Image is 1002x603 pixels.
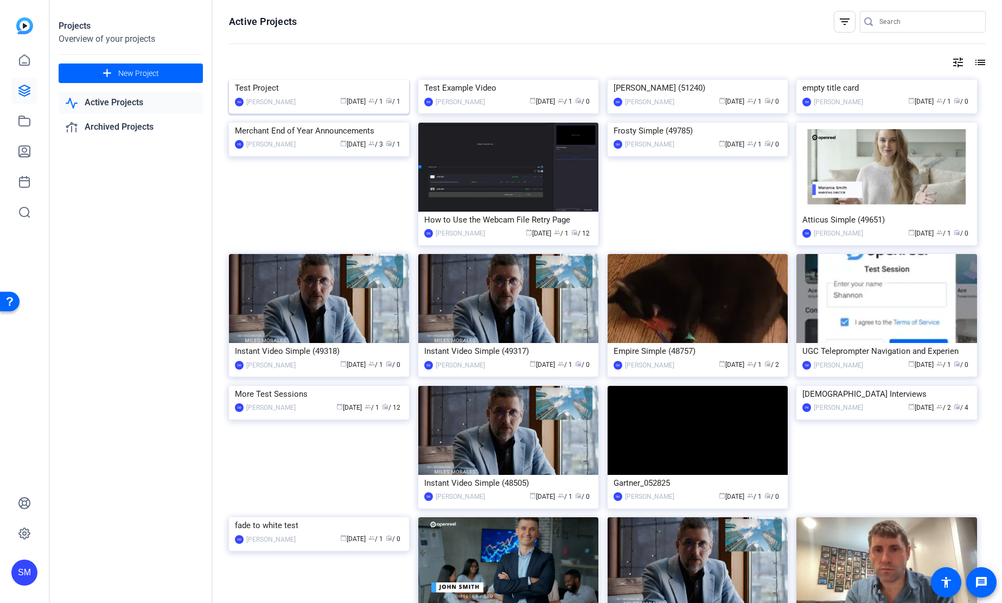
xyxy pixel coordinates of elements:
div: SM [235,361,244,370]
span: [DATE] [719,361,744,369]
div: How to Use the Webcam File Retry Page [424,212,592,228]
div: [PERSON_NAME] [625,360,674,371]
div: [PERSON_NAME] [436,360,485,371]
div: Instant Video Simple (49317) [424,343,592,359]
div: SM [11,560,37,586]
span: radio [575,360,582,367]
span: [DATE] [529,98,555,105]
span: [DATE] [908,98,934,105]
div: SM [802,361,811,370]
div: Projects [59,20,203,33]
span: / 0 [386,361,400,369]
span: group [747,360,754,367]
span: [DATE] [719,141,744,148]
div: PB [235,140,244,149]
span: / 1 [558,98,572,105]
mat-icon: add [100,67,114,80]
mat-icon: filter_list [838,15,851,28]
span: group [558,360,564,367]
div: [PERSON_NAME] (51240) [614,80,782,96]
mat-icon: accessibility [940,576,953,589]
a: Active Projects [59,92,203,114]
div: [PERSON_NAME] [436,491,485,502]
span: radio [571,229,578,236]
span: group [747,140,754,147]
span: radio [954,403,960,410]
span: radio [386,97,392,104]
div: [PERSON_NAME] [246,139,296,150]
a: Archived Projects [59,116,203,138]
div: [PERSON_NAME] [246,402,296,413]
span: New Project [118,68,159,79]
span: / 1 [554,230,569,237]
span: / 0 [764,493,779,500]
span: group [936,229,943,236]
div: empty title card [802,80,971,96]
span: / 0 [575,361,590,369]
span: / 1 [365,404,379,411]
div: [PERSON_NAME] [625,139,674,150]
span: group [558,97,564,104]
div: [PERSON_NAME] [246,534,296,545]
div: Gartner_052825 [614,475,782,491]
span: calendar_today [719,140,725,147]
div: Overview of your projects [59,33,203,46]
span: calendar_today [908,229,915,236]
div: [PERSON_NAME] [436,97,485,107]
div: fade to white test [235,517,403,534]
h1: Active Projects [229,15,297,28]
div: SM [424,361,433,370]
div: SM [614,140,622,149]
div: [PERSON_NAME] [625,97,674,107]
span: [DATE] [908,230,934,237]
span: / 1 [386,98,400,105]
span: calendar_today [908,403,915,410]
span: / 1 [558,493,572,500]
span: [DATE] [529,361,555,369]
span: / 1 [747,493,762,500]
span: [DATE] [719,493,744,500]
span: / 4 [954,404,968,411]
span: radio [386,535,392,541]
span: [DATE] [336,404,362,411]
div: [PERSON_NAME] [814,360,863,371]
span: calendar_today [340,140,347,147]
span: group [368,97,375,104]
span: / 0 [954,361,968,369]
span: radio [575,97,582,104]
span: calendar_today [908,360,915,367]
div: More Test Sessions [235,386,403,402]
span: radio [382,403,388,410]
span: [DATE] [340,535,366,543]
span: / 0 [954,98,968,105]
span: calendar_today [719,492,725,499]
span: calendar_today [529,97,536,104]
div: Test Project [235,80,403,96]
span: group [936,360,943,367]
div: SM [802,98,811,106]
span: calendar_today [340,360,347,367]
span: / 1 [368,535,383,543]
div: Empire Simple (48757) [614,343,782,359]
mat-icon: tune [952,56,965,69]
span: / 0 [764,141,779,148]
span: / 1 [936,230,951,237]
div: Instant Video Simple (49318) [235,343,403,359]
span: / 0 [575,98,590,105]
div: SM [614,98,622,106]
img: blue-gradient.svg [16,17,33,34]
span: group [368,535,375,541]
span: radio [764,140,771,147]
span: group [936,97,943,104]
span: / 1 [368,98,383,105]
div: [PERSON_NAME] [625,491,674,502]
span: [DATE] [529,493,555,500]
input: Search [879,15,977,28]
span: / 1 [936,361,951,369]
span: radio [764,360,771,367]
span: / 12 [382,404,400,411]
span: calendar_today [340,97,347,104]
span: [DATE] [340,361,366,369]
span: radio [764,492,771,499]
mat-icon: list [973,56,986,69]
